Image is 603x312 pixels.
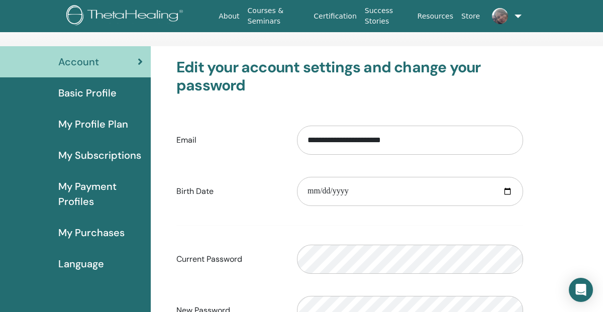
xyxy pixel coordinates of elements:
span: Language [58,256,104,271]
span: My Subscriptions [58,148,141,163]
span: My Purchases [58,225,125,240]
label: Current Password [169,250,289,269]
label: Email [169,131,289,150]
a: About [215,7,243,26]
h3: Edit your account settings and change your password [176,58,523,94]
img: default.jpg [492,8,508,24]
a: Certification [310,7,360,26]
a: Success Stories [361,2,414,31]
span: My Payment Profiles [58,179,143,209]
a: Store [457,7,484,26]
label: Birth Date [169,182,289,201]
span: My Profile Plan [58,117,128,132]
a: Courses & Seminars [244,2,310,31]
img: logo.png [66,5,186,28]
span: Account [58,54,99,69]
span: Basic Profile [58,85,117,100]
a: Resources [414,7,458,26]
div: Open Intercom Messenger [569,278,593,302]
